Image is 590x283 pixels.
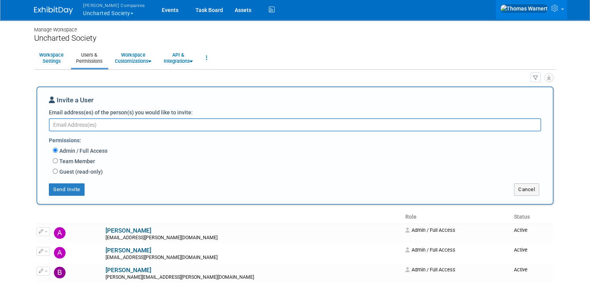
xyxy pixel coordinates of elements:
[500,4,548,13] img: Thomas Warnert
[106,235,400,241] div: [EMAIL_ADDRESS][PERSON_NAME][DOMAIN_NAME]
[159,48,198,67] a: API &Integrations
[106,227,151,234] a: [PERSON_NAME]
[34,7,73,14] img: ExhibitDay
[71,48,107,67] a: Users &Permissions
[402,211,511,224] th: Role
[511,211,554,224] th: Status
[49,183,85,196] button: Send Invite
[514,183,539,196] button: Cancel
[405,247,455,253] span: Admin / Full Access
[49,95,541,109] div: Invite a User
[405,227,455,233] span: Admin / Full Access
[58,168,103,176] label: Guest (read-only)
[54,247,66,259] img: Anthony Stern
[514,267,528,273] span: Active
[106,247,151,254] a: [PERSON_NAME]
[110,48,156,67] a: WorkspaceCustomizations
[514,227,528,233] span: Active
[58,147,107,155] label: Admin / Full Access
[83,1,145,9] span: [PERSON_NAME] Companies
[54,227,66,239] img: Amy Brickweg
[106,267,151,274] a: [PERSON_NAME]
[34,19,556,33] div: Manage Workspace
[58,157,95,165] label: Team Member
[49,133,547,146] div: Permissions:
[54,267,66,278] img: Barbara Brzezinska
[405,267,455,273] span: Admin / Full Access
[514,247,528,253] span: Active
[106,255,400,261] div: [EMAIL_ADDRESS][PERSON_NAME][DOMAIN_NAME]
[106,274,400,281] div: [PERSON_NAME][EMAIL_ADDRESS][PERSON_NAME][DOMAIN_NAME]
[49,109,193,116] label: Email address(es) of the person(s) you would like to invite:
[34,48,69,67] a: WorkspaceSettings
[34,33,556,43] div: Uncharted Society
